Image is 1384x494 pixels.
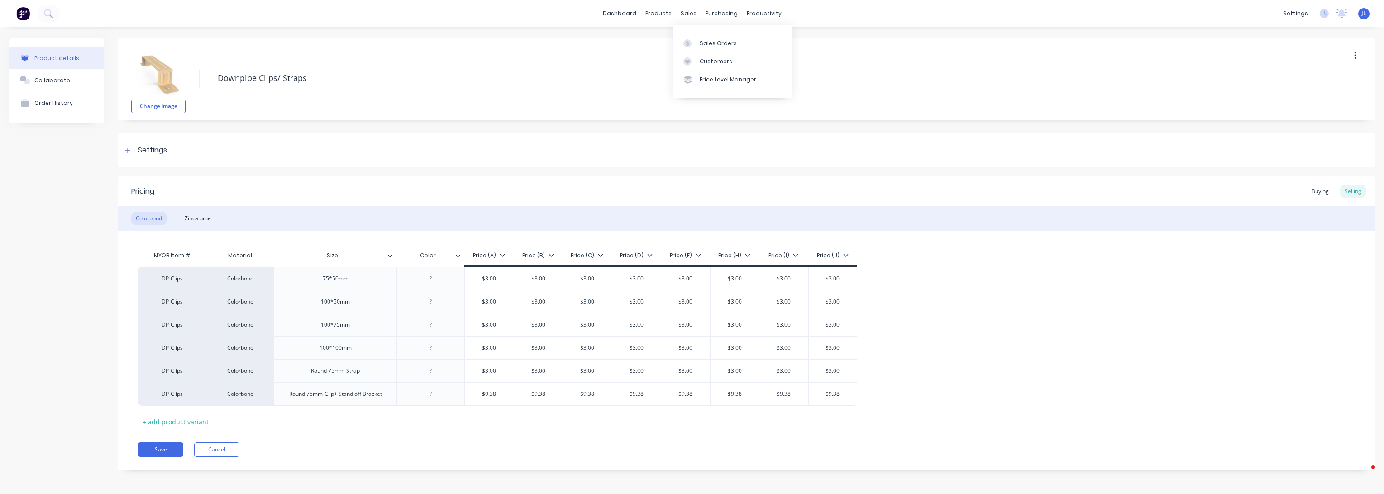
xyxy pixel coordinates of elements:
div: Price (A) [473,252,505,260]
div: Round 75mm-Clip+ Stand off Bracket [282,388,389,400]
div: DP-Clips [147,390,197,398]
div: Sales Orders [700,39,737,47]
div: Colorbond [206,382,274,406]
div: DP-ClipsColorbondRound 75mm-Clip+ Stand off Bracket$9.38$9.38$9.38$9.38$9.38$9.38$9.38$9.38 [138,382,857,406]
div: productivity [742,7,786,20]
div: $9.38 [759,383,808,405]
div: $3.00 [759,360,808,382]
div: + add product variant [138,415,213,429]
button: Save [138,442,183,457]
div: Colorbond [206,336,274,359]
div: DP-ClipsColorbond100*50mm$3.00$3.00$3.00$3.00$3.00$3.00$3.00$3.00 [138,290,857,313]
div: $3.00 [661,313,710,336]
iframe: Intercom live chat [1353,463,1375,485]
div: $3.00 [661,337,710,359]
button: Change image [131,100,186,113]
div: Zincalume [180,212,215,225]
div: $3.00 [612,267,661,290]
div: $3.00 [612,313,661,336]
div: DP-ClipsColorbond100*100mm$3.00$3.00$3.00$3.00$3.00$3.00$3.00$3.00 [138,336,857,359]
div: 100*50mm [313,296,358,308]
div: purchasing [701,7,742,20]
div: $3.00 [514,337,563,359]
div: $3.00 [514,267,563,290]
img: file [136,50,181,95]
div: Price (J) [817,252,849,260]
div: $3.00 [809,267,857,290]
div: Price (B) [522,252,554,260]
div: Color [396,244,459,267]
div: Colorbond [206,359,274,382]
div: $3.00 [759,313,808,336]
div: Colorbond [131,212,167,225]
div: Customers [700,57,732,66]
div: Colorbond [206,313,274,336]
div: $3.00 [563,267,612,290]
div: DP-Clips [147,344,197,352]
button: Collaborate [9,69,104,91]
div: Round 75mm-Strap [304,365,367,377]
div: DP-Clips [147,367,197,375]
div: $3.00 [711,360,759,382]
div: $3.00 [563,290,612,313]
div: $3.00 [711,267,759,290]
div: DP-Clips [147,298,197,306]
div: Pricing [131,186,154,197]
div: $9.38 [661,383,710,405]
div: Price (C) [571,252,603,260]
a: dashboard [598,7,641,20]
div: $3.00 [809,360,857,382]
div: 100*100mm [312,342,359,354]
div: $9.38 [612,383,661,405]
div: $9.38 [809,383,857,405]
div: $3.00 [465,290,514,313]
div: $9.38 [563,383,612,405]
div: Price (F) [670,252,701,260]
div: $3.00 [612,337,661,359]
div: DP-ClipsColorbondRound 75mm-Strap$3.00$3.00$3.00$3.00$3.00$3.00$3.00$3.00 [138,359,857,382]
div: $3.00 [759,267,808,290]
div: Color [396,247,464,265]
div: $9.38 [711,383,759,405]
div: $3.00 [563,337,612,359]
div: $3.00 [465,313,514,336]
div: $3.00 [759,337,808,359]
div: $3.00 [809,337,857,359]
div: $3.00 [661,290,710,313]
div: DP-Clips [147,321,197,329]
img: Factory [16,7,30,20]
div: $9.38 [514,383,563,405]
div: Material [206,247,274,265]
div: $3.00 [514,313,563,336]
div: sales [676,7,701,20]
div: Colorbond [206,267,274,290]
div: Colorbond [206,290,274,313]
div: products [641,7,676,20]
div: Size [274,244,391,267]
div: fileChange image [131,45,186,113]
div: $3.00 [809,290,857,313]
div: $3.00 [661,267,710,290]
div: Product details [34,55,79,62]
div: $3.00 [465,337,514,359]
div: Price (I) [768,252,798,260]
a: Sales Orders [673,34,792,52]
div: $3.00 [759,290,808,313]
div: $9.38 [465,383,514,405]
div: $3.00 [711,290,759,313]
div: $3.00 [465,267,514,290]
div: DP-ClipsColorbond100*75mm$3.00$3.00$3.00$3.00$3.00$3.00$3.00$3.00 [138,313,857,336]
div: DP-Clips [147,275,197,283]
div: settings [1279,7,1312,20]
div: Selling [1340,185,1366,198]
div: $3.00 [711,313,759,336]
div: Price (D) [620,252,653,260]
button: Order History [9,91,104,114]
div: MYOB Item # [138,247,206,265]
div: $3.00 [563,360,612,382]
span: JL [1361,9,1366,18]
button: Cancel [194,442,239,457]
a: Price Level Manager [673,71,792,89]
div: $3.00 [514,360,563,382]
div: Buying [1307,185,1333,198]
